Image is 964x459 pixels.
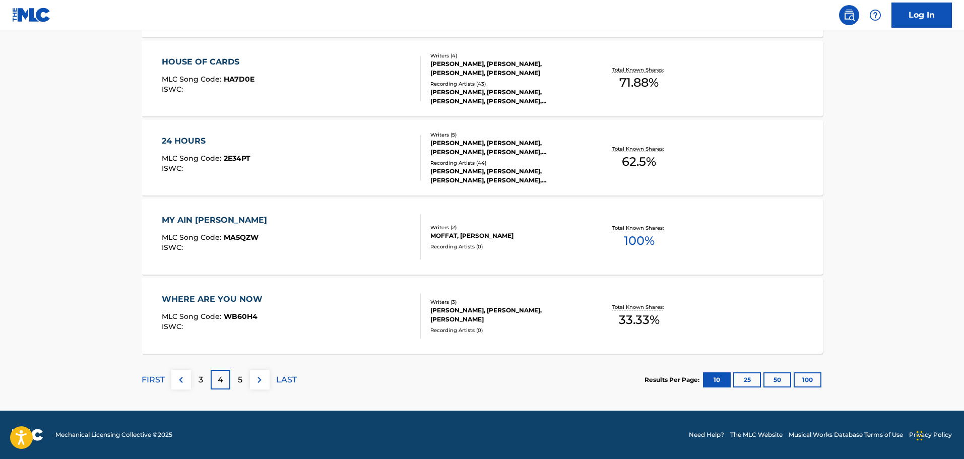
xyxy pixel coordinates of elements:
img: left [175,374,187,386]
span: MA5QZW [224,233,259,242]
p: Total Known Shares: [612,224,666,232]
a: Musical Works Database Terms of Use [789,430,903,439]
a: Log In [891,3,952,28]
span: MLC Song Code : [162,75,224,84]
a: HOUSE OF CARDSMLC Song Code:HA7D0EISWC:Writers (4)[PERSON_NAME], [PERSON_NAME], [PERSON_NAME], [P... [142,41,823,116]
span: 62.5 % [622,153,656,171]
p: LAST [276,374,297,386]
div: [PERSON_NAME], [PERSON_NAME], [PERSON_NAME], [PERSON_NAME] [430,59,583,78]
div: [PERSON_NAME], [PERSON_NAME], [PERSON_NAME], [PERSON_NAME], [PERSON_NAME] [430,139,583,157]
div: [PERSON_NAME], [PERSON_NAME], [PERSON_NAME] [430,306,583,324]
span: WB60H4 [224,312,258,321]
div: Recording Artists ( 43 ) [430,80,583,88]
div: HOUSE OF CARDS [162,56,254,68]
p: Total Known Shares: [612,66,666,74]
span: 71.88 % [619,74,659,92]
button: 50 [763,372,791,387]
a: 24 HOURSMLC Song Code:2E34PTISWC:Writers (5)[PERSON_NAME], [PERSON_NAME], [PERSON_NAME], [PERSON_... [142,120,823,195]
div: Writers ( 2 ) [430,224,583,231]
span: MLC Song Code : [162,312,224,321]
p: 3 [199,374,203,386]
span: ISWC : [162,164,185,173]
span: HA7D0E [224,75,254,84]
a: Privacy Policy [909,430,952,439]
span: ISWC : [162,85,185,94]
img: search [843,9,855,21]
div: Recording Artists ( 0 ) [430,243,583,250]
a: WHERE ARE YOU NOWMLC Song Code:WB60H4ISWC:Writers (3)[PERSON_NAME], [PERSON_NAME], [PERSON_NAME]R... [142,278,823,354]
button: 25 [733,372,761,387]
a: Public Search [839,5,859,25]
span: 33.33 % [619,311,660,329]
span: ISWC : [162,322,185,331]
button: 10 [703,372,731,387]
div: MY AIN [PERSON_NAME] [162,214,272,226]
div: [PERSON_NAME], [PERSON_NAME], [PERSON_NAME], [PERSON_NAME], [PERSON_NAME] [430,88,583,106]
img: right [253,374,266,386]
div: Writers ( 4 ) [430,52,583,59]
img: MLC Logo [12,8,51,22]
span: Mechanical Licensing Collective © 2025 [55,430,172,439]
div: WHERE ARE YOU NOW [162,293,268,305]
div: Writers ( 5 ) [430,131,583,139]
p: Total Known Shares: [612,145,666,153]
div: [PERSON_NAME], [PERSON_NAME], [PERSON_NAME], [PERSON_NAME], [PERSON_NAME] [430,167,583,185]
div: Recording Artists ( 0 ) [430,326,583,334]
p: FIRST [142,374,165,386]
p: Results Per Page: [645,375,702,384]
img: help [869,9,881,21]
p: 4 [218,374,223,386]
div: 24 HOURS [162,135,250,147]
p: 5 [238,374,242,386]
span: ISWC : [162,243,185,252]
a: The MLC Website [730,430,783,439]
span: MLC Song Code : [162,154,224,163]
div: MOFFAT, [PERSON_NAME] [430,231,583,240]
p: Total Known Shares: [612,303,666,311]
button: 100 [794,372,821,387]
span: MLC Song Code : [162,233,224,242]
div: Help [865,5,885,25]
span: 100 % [624,232,655,250]
span: 2E34PT [224,154,250,163]
img: logo [12,429,43,441]
a: MY AIN [PERSON_NAME]MLC Song Code:MA5QZWISWC:Writers (2)MOFFAT, [PERSON_NAME]Recording Artists (0... [142,199,823,275]
div: Drag [917,421,923,451]
a: Need Help? [689,430,724,439]
div: Writers ( 3 ) [430,298,583,306]
div: Recording Artists ( 44 ) [430,159,583,167]
iframe: Chat Widget [914,411,964,459]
